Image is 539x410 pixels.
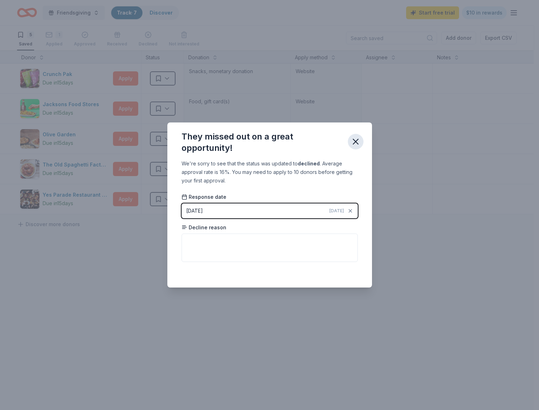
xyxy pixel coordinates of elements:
[182,193,226,201] span: Response date
[182,203,358,218] button: [DATE][DATE]
[186,207,203,215] div: [DATE]
[182,131,342,154] div: They missed out on a great opportunity!
[329,208,344,214] span: [DATE]
[182,159,358,185] div: We're sorry to see that the status was updated to . Average approval rate is 16%. You may need to...
[182,224,226,231] span: Decline reason
[298,160,320,166] b: declined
